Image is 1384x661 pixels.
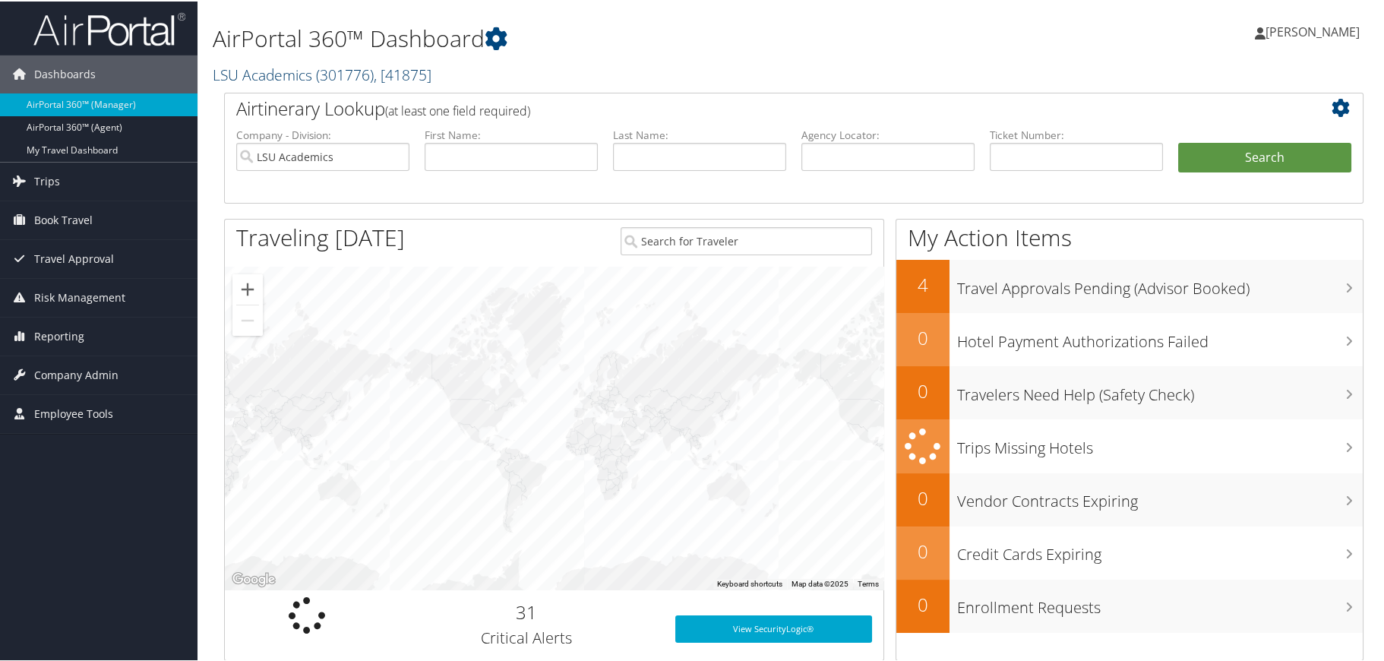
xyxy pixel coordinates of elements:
a: 0Enrollment Requests [896,578,1363,631]
a: Terms (opens in new tab) [858,578,879,587]
a: Trips Missing Hotels [896,418,1363,472]
span: Map data ©2025 [792,578,848,587]
h3: Vendor Contracts Expiring [957,482,1363,511]
h2: 4 [896,270,950,296]
span: [PERSON_NAME] [1266,22,1360,39]
a: View SecurityLogic® [675,614,872,641]
span: ( 301776 ) [316,63,374,84]
h1: AirPortal 360™ Dashboard [213,21,987,53]
label: Company - Division: [236,126,409,141]
span: Risk Management [34,277,125,315]
span: Company Admin [34,355,118,393]
h3: Travelers Need Help (Safety Check) [957,375,1363,404]
h3: Critical Alerts [401,626,653,647]
span: (at least one field required) [385,101,530,118]
a: 4Travel Approvals Pending (Advisor Booked) [896,258,1363,312]
a: 0Vendor Contracts Expiring [896,472,1363,525]
label: Agency Locator: [801,126,975,141]
span: Travel Approval [34,239,114,277]
span: Employee Tools [34,394,113,432]
a: 0Credit Cards Expiring [896,525,1363,578]
h2: 0 [896,484,950,510]
span: Book Travel [34,200,93,238]
a: LSU Academics [213,63,431,84]
h2: 0 [896,537,950,563]
button: Zoom out [232,304,263,334]
h2: 31 [401,598,653,624]
h3: Enrollment Requests [957,588,1363,617]
label: Ticket Number: [990,126,1163,141]
button: Zoom in [232,273,263,303]
a: [PERSON_NAME] [1255,8,1375,53]
input: Search for Traveler [621,226,872,254]
h3: Trips Missing Hotels [957,429,1363,457]
label: First Name: [425,126,598,141]
label: Last Name: [613,126,786,141]
button: Keyboard shortcuts [717,577,782,588]
h2: 0 [896,377,950,403]
img: Google [229,568,279,588]
img: airportal-logo.png [33,10,185,46]
span: Dashboards [34,54,96,92]
a: Open this area in Google Maps (opens a new window) [229,568,279,588]
span: Reporting [34,316,84,354]
h2: 0 [896,590,950,616]
a: 0Hotel Payment Authorizations Failed [896,312,1363,365]
h3: Credit Cards Expiring [957,535,1363,564]
h2: Airtinerary Lookup [236,94,1256,120]
h3: Hotel Payment Authorizations Failed [957,322,1363,351]
a: 0Travelers Need Help (Safety Check) [896,365,1363,418]
h2: 0 [896,324,950,349]
button: Search [1178,141,1351,172]
span: , [ 41875 ] [374,63,431,84]
h1: My Action Items [896,220,1363,252]
span: Trips [34,161,60,199]
h3: Travel Approvals Pending (Advisor Booked) [957,269,1363,298]
h1: Traveling [DATE] [236,220,405,252]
